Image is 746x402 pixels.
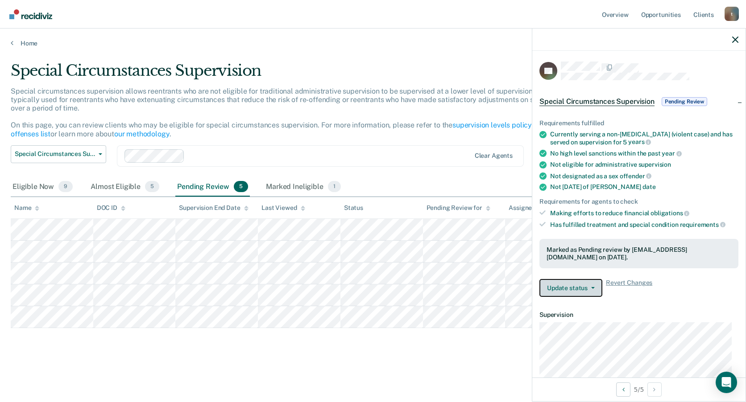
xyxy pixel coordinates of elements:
div: Not designated as a sex [550,172,738,180]
div: Supervision End Date [179,204,248,212]
div: Requirements for agents to check [539,198,738,205]
div: Clear agents [475,152,513,160]
div: Not [DATE] of [PERSON_NAME] [550,183,738,191]
div: Assigned to [509,204,551,212]
span: years [628,138,651,145]
span: 5 [234,181,248,193]
div: t [725,7,739,21]
span: supervision [638,161,671,168]
p: Special circumstances supervision allows reentrants who are not eligible for traditional administ... [11,87,567,138]
span: Revert Changes [606,279,652,297]
div: Open Intercom Messenger [716,372,737,393]
div: Name [14,204,39,212]
span: Pending Review [662,97,707,106]
div: Marked as Pending review by [EMAIL_ADDRESS][DOMAIN_NAME] on [DATE]. [547,246,731,261]
div: Marked Ineligible [264,177,343,197]
span: offender [620,172,652,180]
div: Currently serving a non-[MEDICAL_DATA] (violent case) and has served on supervision for 5 [550,131,738,146]
span: 1 [328,181,341,193]
div: Last Viewed [261,204,305,212]
div: No high level sanctions within the past [550,149,738,157]
div: Not eligible for administrative [550,161,738,168]
span: 9 [58,181,73,193]
div: Has fulfilled treatment and special condition [550,221,738,229]
button: Next Opportunity [647,382,662,397]
span: requirements [680,221,725,228]
div: Making efforts to reduce financial [550,209,738,217]
a: Home [11,39,735,47]
div: Special Circumstances Supervision [11,62,570,87]
div: Pending Review for [427,204,490,212]
span: 5 [145,181,159,193]
div: 5 / 5 [532,377,746,401]
div: DOC ID [97,204,125,212]
span: year [662,150,681,157]
a: our methodology [114,130,170,138]
div: Pending Review [175,177,250,197]
span: obligations [651,209,689,217]
div: Special Circumstances SupervisionPending Review [532,87,746,116]
a: supervision levels policy [452,121,532,129]
button: Update status [539,279,602,297]
div: Status [344,204,363,212]
img: Recidiviz [9,9,52,19]
div: Eligible Now [11,177,75,197]
div: Requirements fulfilled [539,119,738,127]
button: Previous Opportunity [616,382,630,397]
span: Special Circumstances Supervision [15,150,95,158]
dt: Supervision [539,311,738,319]
span: date [642,183,655,190]
span: Special Circumstances Supervision [539,97,655,106]
a: violent offenses list [11,121,566,138]
div: Almost Eligible [89,177,161,197]
button: Profile dropdown button [725,7,739,21]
